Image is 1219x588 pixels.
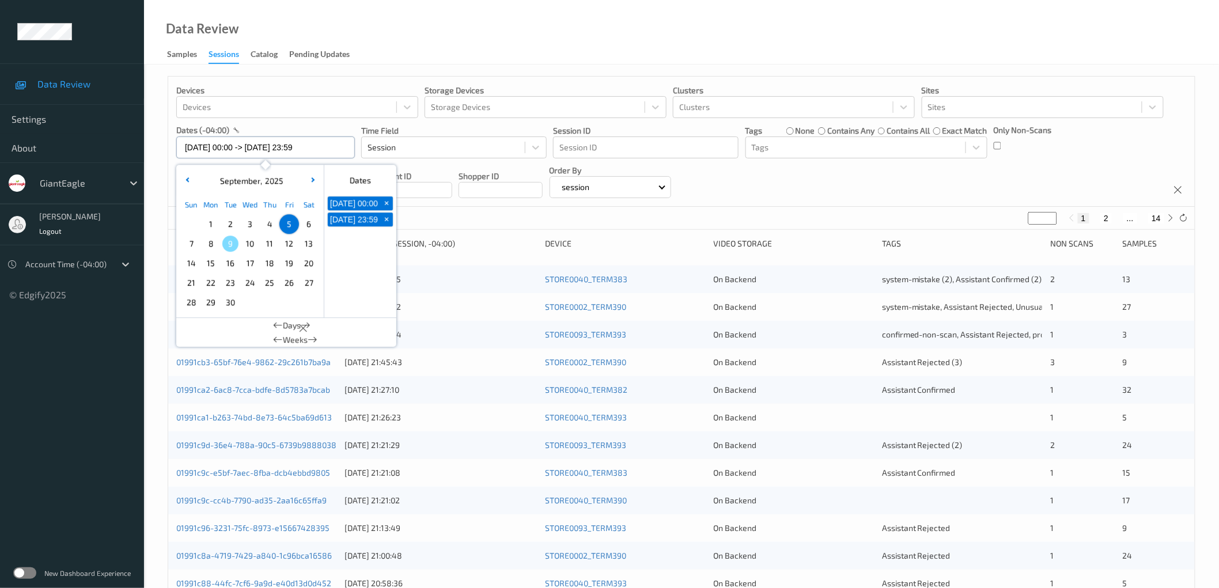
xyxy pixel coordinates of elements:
a: 01991ca2-6ac8-7cca-bdfe-8d5783a7bcab [176,385,330,394]
button: 2 [1100,213,1112,223]
div: [DATE] 21:21:29 [344,439,537,451]
span: 5 [1123,412,1127,422]
span: 1 [1050,551,1054,560]
p: Assistant ID [368,170,452,182]
a: 01991c9c-cc4b-7790-ad35-2aa16c65ffa9 [176,495,327,505]
span: 20 [301,255,317,271]
a: 01991cb3-65bf-76e4-9862-29c261b7ba9a [176,357,331,367]
div: Non Scans [1050,238,1114,249]
a: STORE0093_TERM393 [545,329,626,339]
span: Assistant Rejected [882,578,951,588]
span: 32 [1123,385,1132,394]
a: STORE0002_TERM390 [545,357,626,367]
p: dates (-04:00) [176,124,229,136]
div: [DATE] 21:00:48 [344,550,537,562]
div: Tue [221,195,240,214]
span: 14 [183,255,199,271]
a: Catalog [251,47,289,63]
div: Choose Sunday September 07 of 2025 [181,234,201,253]
span: 18 [262,255,278,271]
div: Choose Tuesday September 30 of 2025 [221,293,240,312]
a: Sessions [209,47,251,64]
p: Time Field [361,125,547,136]
div: Mon [201,195,221,214]
div: On Backend [714,329,874,340]
button: 1 [1078,213,1089,223]
span: 26 [281,275,297,291]
button: [DATE] 00:00 [328,196,380,210]
a: 01991c8a-4719-7429-a840-1c96bca16586 [176,551,332,560]
a: STORE0002_TERM390 [545,551,626,560]
span: 1 [1050,495,1054,505]
span: 4 [262,216,278,232]
div: [DATE] 22:00:15 [344,274,537,285]
div: [DATE] 21:26:23 [344,412,537,423]
div: Sun [181,195,201,214]
span: 2 [222,216,238,232]
div: [DATE] 21:21:02 [344,495,537,506]
div: Choose Sunday September 28 of 2025 [181,293,201,312]
a: STORE0040_TERM383 [545,468,627,477]
p: Devices [176,85,418,96]
button: + [380,213,393,226]
a: STORE0093_TERM393 [545,523,626,533]
div: [DATE] 21:45:43 [344,356,537,368]
span: 1 [203,216,219,232]
div: Choose Wednesday September 10 of 2025 [240,234,260,253]
div: Choose Monday September 29 of 2025 [201,293,221,312]
span: 15 [1123,468,1131,477]
span: 13 [1123,274,1131,284]
div: Choose Tuesday September 23 of 2025 [221,273,240,293]
a: STORE0040_TERM393 [545,578,627,588]
p: Sites [922,85,1164,96]
span: 19 [281,255,297,271]
span: September [217,176,260,185]
div: Choose Thursday September 25 of 2025 [260,273,279,293]
span: 1 [1050,329,1054,339]
span: system-mistake (2), Assistant Confirmed (2), Unusual activity (2) [882,274,1115,284]
a: 01991c9d-36e4-788a-90c5-6739b9888038 [176,440,336,450]
div: Choose Tuesday September 09 of 2025 [221,234,240,253]
div: Choose Thursday September 11 of 2025 [260,234,279,253]
span: system-mistake, Assistant Rejected, Unusual activity [882,302,1074,312]
div: On Backend [714,467,874,479]
a: Samples [167,47,209,63]
span: 1 [1050,412,1054,422]
p: Tags [745,125,763,136]
a: 01991c88-44fc-7cf6-9a9d-e40d13d0d452 [176,578,331,588]
span: 6 [301,216,317,232]
span: + [381,214,393,226]
div: Choose Friday September 05 of 2025 [279,214,299,234]
div: Dates [324,169,396,191]
span: 15 [203,255,219,271]
div: Choose Saturday September 20 of 2025 [299,253,319,273]
span: 30 [222,294,238,310]
span: 29 [203,294,219,310]
span: 25 [262,275,278,291]
span: Assistant Rejected [882,523,951,533]
div: Choose Friday September 26 of 2025 [279,273,299,293]
div: Pending Updates [289,48,350,63]
div: On Backend [714,550,874,562]
div: Choose Thursday September 04 of 2025 [260,214,279,234]
span: 2025 [262,176,283,185]
div: Thu [260,195,279,214]
div: Sat [299,195,319,214]
span: 23 [222,275,238,291]
p: Session ID [553,125,739,136]
a: STORE0040_TERM382 [545,385,627,394]
span: 11 [262,236,278,252]
div: Sessions [209,48,239,64]
p: Order By [550,165,672,176]
span: 24 [1123,440,1133,450]
span: 17 [1123,495,1130,505]
span: Assistant Rejected (3) [882,357,963,367]
span: 28 [183,294,199,310]
span: confirmed-non-scan, Assistant Rejected, product recovered, recovered product [882,329,1173,339]
span: 10 [242,236,258,252]
button: ... [1123,213,1137,223]
span: 3 [242,216,258,232]
div: Choose Thursday October 02 of 2025 [260,293,279,312]
div: Wed [240,195,260,214]
div: Samples [1123,238,1187,249]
